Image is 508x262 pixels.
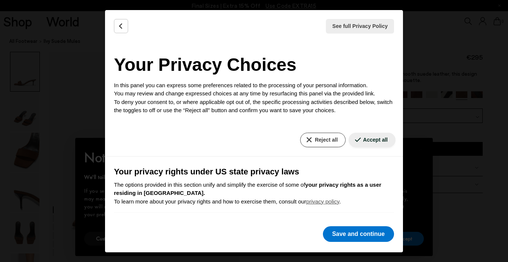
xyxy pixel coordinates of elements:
[114,19,128,33] button: Back
[114,181,394,206] p: The options provided in this section unify and simplify the exercise of some of To learn more abo...
[114,165,394,178] h3: Your privacy rights under US state privacy laws
[300,133,345,147] button: Reject all
[332,22,388,30] span: See full Privacy Policy
[114,181,381,196] b: your privacy rights as a user residing in [GEOGRAPHIC_DATA].
[114,81,394,115] p: In this panel you can express some preferences related to the processing of your personal informa...
[349,133,396,147] button: Accept all
[306,198,339,205] a: privacy policy
[323,226,394,242] button: Save and continue
[326,19,394,34] button: See full Privacy Policy
[114,51,394,78] h2: Your Privacy Choices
